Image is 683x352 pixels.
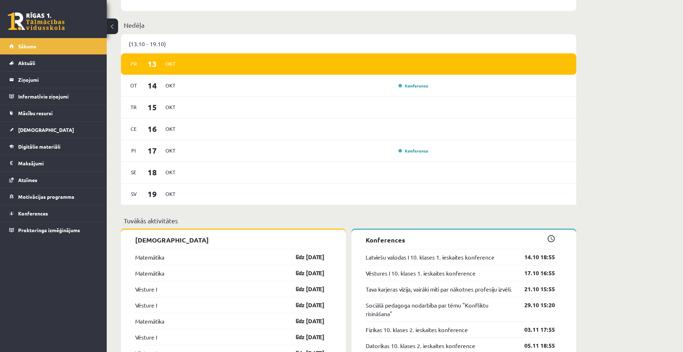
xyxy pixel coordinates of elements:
a: Sākums [9,38,98,54]
a: Datorikas 10. klases 2. ieskaites konference [366,341,475,350]
span: Proktoringa izmēģinājums [18,227,80,233]
a: [DEMOGRAPHIC_DATA] [9,122,98,138]
span: Konferences [18,210,48,217]
span: Okt [163,58,178,69]
a: Konference [398,83,428,89]
a: Konference [398,148,428,154]
a: Vēsture I [135,301,157,309]
span: Okt [163,167,178,178]
span: Ot [126,80,141,91]
legend: Maksājumi [18,155,98,171]
a: 03.11 17:55 [514,325,555,334]
a: Matemātika [135,253,164,261]
span: Okt [163,145,178,156]
span: Se [126,167,141,178]
span: Sv [126,188,141,199]
a: 05.11 18:55 [514,341,555,350]
span: Motivācijas programma [18,193,74,200]
span: Sākums [18,43,36,49]
p: Konferences [366,235,555,245]
a: 14.10 18:55 [514,253,555,261]
a: 17.10 16:55 [514,269,555,277]
span: 13 [141,58,163,70]
a: Sociālā pedagoga nodarbība par tēmu "Konfliktu risināšana" [366,301,514,318]
a: līdz [DATE] [283,269,324,277]
p: [DEMOGRAPHIC_DATA] [135,235,324,245]
a: Latviešu valodas I 10. klases 1. ieskaites konference [366,253,494,261]
legend: Ziņojumi [18,71,98,88]
span: 17 [141,145,163,156]
legend: Informatīvie ziņojumi [18,88,98,105]
a: Motivācijas programma [9,188,98,205]
a: Vēstures I 10. klases 1. ieskaites konference [366,269,476,277]
span: 16 [141,123,163,135]
a: Matemātika [135,269,164,277]
a: Vēsture I [135,285,157,293]
a: Mācību resursi [9,105,98,121]
a: Proktoringa izmēģinājums [9,222,98,238]
span: Okt [163,188,178,199]
span: Mācību resursi [18,110,53,116]
a: līdz [DATE] [283,317,324,325]
span: Pi [126,145,141,156]
a: 21.10 15:55 [514,285,555,293]
span: Okt [163,123,178,134]
a: Digitālie materiāli [9,138,98,155]
a: Tava karjeras vīzija, vairāki mīti par nākotnes profesiju izvēli. [366,285,512,293]
a: Konferences [9,205,98,222]
span: [DEMOGRAPHIC_DATA] [18,127,74,133]
a: līdz [DATE] [283,253,324,261]
a: Vēsture I [135,333,157,341]
span: 18 [141,166,163,178]
span: Okt [163,102,178,113]
span: Ce [126,123,141,134]
p: Tuvākās aktivitātes [124,216,573,225]
span: Pr [126,58,141,69]
div: (13.10 - 19.10) [121,34,576,53]
span: Okt [163,80,178,91]
a: 29.10 15:20 [514,301,555,309]
a: līdz [DATE] [283,301,324,309]
span: Aktuāli [18,60,35,66]
span: 14 [141,80,163,91]
span: Atzīmes [18,177,37,183]
span: Tr [126,102,141,113]
a: Aktuāli [9,55,98,71]
a: Fizikas 10. klases 2. ieskaites konference [366,325,468,334]
a: līdz [DATE] [283,285,324,293]
p: Nedēļa [124,20,573,30]
a: līdz [DATE] [283,333,324,341]
a: Atzīmes [9,172,98,188]
a: Ziņojumi [9,71,98,88]
span: 15 [141,101,163,113]
a: Matemātika [135,317,164,325]
span: 19 [141,188,163,200]
a: Maksājumi [9,155,98,171]
a: Informatīvie ziņojumi [9,88,98,105]
span: Digitālie materiāli [18,143,60,150]
a: Rīgas 1. Tālmācības vidusskola [8,12,65,30]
